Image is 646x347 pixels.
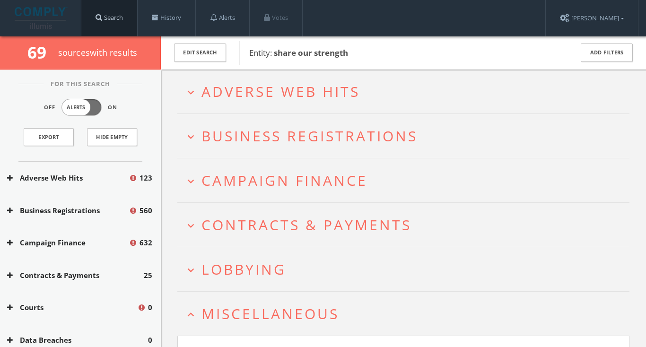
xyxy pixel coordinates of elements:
[7,335,148,346] button: Data Breaches
[184,86,197,99] i: expand_more
[140,205,152,216] span: 560
[87,128,137,146] button: Hide Empty
[7,302,137,313] button: Courts
[44,104,55,112] span: Off
[184,130,197,143] i: expand_more
[174,43,226,62] button: Edit Search
[581,43,633,62] button: Add Filters
[7,205,129,216] button: Business Registrations
[184,175,197,188] i: expand_more
[184,84,629,99] button: expand_moreAdverse Web Hits
[184,306,629,321] button: expand_lessMiscellaneous
[184,308,197,321] i: expand_less
[201,215,411,234] span: Contracts & Payments
[201,171,367,190] span: Campaign Finance
[24,128,74,146] a: Export
[184,173,629,188] button: expand_moreCampaign Finance
[201,304,339,323] span: Miscellaneous
[184,219,197,232] i: expand_more
[140,237,152,248] span: 632
[44,79,117,89] span: For This Search
[148,335,152,346] span: 0
[7,270,144,281] button: Contracts & Payments
[201,260,286,279] span: Lobbying
[7,173,129,183] button: Adverse Web Hits
[184,217,629,233] button: expand_moreContracts & Payments
[184,261,629,277] button: expand_moreLobbying
[108,104,117,112] span: On
[249,47,348,58] span: Entity:
[184,128,629,144] button: expand_moreBusiness Registrations
[274,47,348,58] b: share our strength
[140,173,152,183] span: 123
[144,270,152,281] span: 25
[201,126,418,146] span: Business Registrations
[148,302,152,313] span: 0
[15,7,68,29] img: illumis
[7,237,129,248] button: Campaign Finance
[184,264,197,277] i: expand_more
[58,47,138,58] span: source s with results
[201,82,360,101] span: Adverse Web Hits
[27,41,54,63] span: 69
